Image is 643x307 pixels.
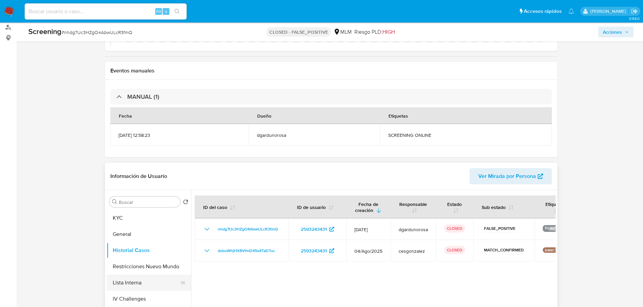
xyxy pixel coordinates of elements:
[107,291,191,307] button: IV Challenges
[110,89,552,104] div: MANUAL (1)
[119,199,178,205] input: Buscar
[249,108,279,124] div: Dueño
[598,27,634,37] button: Acciones
[382,28,395,36] span: HIGH
[388,132,543,138] span: SCREENING ONLINE
[107,258,191,275] button: Restricciones Nuevo Mundo
[111,108,140,124] div: Fecha
[629,16,640,21] span: 3.158.0
[267,27,331,37] p: CLOSED - FALSE_POSITIVE
[354,28,395,36] span: Riesgo PLD:
[112,199,117,205] button: Buscar
[110,173,167,180] h1: Información de Usuario
[631,8,638,15] a: Salir
[25,7,187,16] input: Buscar usuario o caso...
[119,45,549,53] span: [DATE] 13:34:12 (hace una hora)
[478,168,536,184] span: Ver Mirada por Persona
[118,132,241,138] span: [DATE] 12:58:23
[165,8,167,14] span: s
[524,8,562,15] span: Accesos rápidos
[127,93,159,100] h3: MANUAL (1)
[590,8,628,14] p: nicolas.tyrkiel@mercadolibre.com
[470,168,552,184] button: Ver Mirada por Persona
[107,242,191,258] button: Historial Casos
[107,210,191,226] button: KYC
[61,29,132,36] span: # nhdg7Uc3HZgO4AbwULcR3fmQ
[183,199,188,207] button: Volver al orden por defecto
[156,8,161,14] span: Alt
[257,132,372,138] span: dgardunorosa
[568,8,574,14] a: Notificaciones
[107,226,191,242] button: General
[107,275,186,291] button: Lista Interna
[170,7,184,16] button: search-icon
[603,27,622,37] span: Acciones
[110,67,552,74] h1: Eventos manuales
[28,26,61,37] b: Screening
[380,108,416,124] div: Etiquetas
[333,28,352,36] div: MLM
